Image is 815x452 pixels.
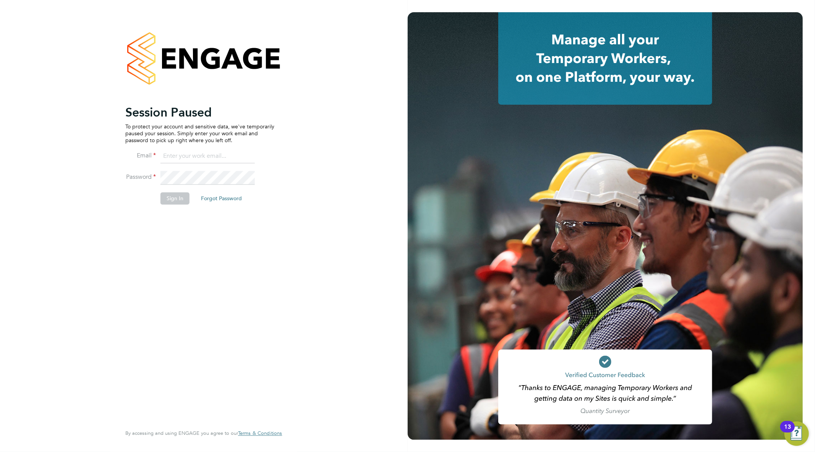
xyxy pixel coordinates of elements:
[160,192,190,204] button: Sign In
[125,123,274,144] p: To protect your account and sensitive data, we've temporarily paused your session. Simply enter y...
[195,192,248,204] button: Forgot Password
[125,105,274,120] h2: Session Paused
[238,431,282,437] a: Terms & Conditions
[125,173,156,181] label: Password
[125,152,156,160] label: Email
[160,150,255,164] input: Enter your work email...
[784,427,791,437] div: 13
[784,421,809,446] button: Open Resource Center, 13 new notifications
[125,430,282,437] span: By accessing and using ENGAGE you agree to our
[238,430,282,437] span: Terms & Conditions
